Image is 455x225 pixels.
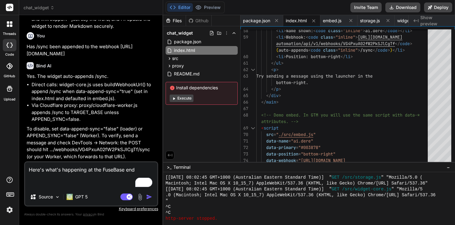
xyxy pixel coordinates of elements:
[240,60,248,66] div: 61
[27,43,157,57] p: Has /sync been appended to the webhook [URL][DOMAIN_NAME]
[336,47,338,53] span: =
[36,63,51,69] h6: Bind AI
[447,164,450,170] span: −
[274,67,276,72] span: p
[271,60,276,66] span: </
[360,18,380,24] span: storage.js
[308,34,318,40] span: code
[301,158,345,163] span: [URL][DOMAIN_NAME]
[332,175,340,180] span: GET
[3,31,16,36] label: threads
[264,125,279,131] span: script
[83,212,94,216] span: privacy
[336,34,355,40] span: "inline"
[166,192,436,198] span: .0 (Macintosh; Intel Mac OS X 10_15_7) AppleWebKit/537.36 (KHTML, like Gecko) Chrome/[URL] Safari...
[240,99,248,105] div: 66
[388,47,390,53] span: >
[395,41,400,46] span: </
[306,34,308,40] span: <
[296,145,298,150] span: =
[24,5,54,11] span: chat_widget
[381,175,422,180] span: " "Mozilla/5.0 (
[360,73,373,79] span: n the
[240,86,248,92] div: 64
[358,34,402,40] span: [URL][DOMAIN_NAME]
[166,175,332,180] span: [[DATE] 08:02:45 GMT+1000 (Australian Eastern Standard Time)] "
[27,125,157,160] p: To disable, set data-append-sync="false" (loader) or APPEND_SYNC="false" (Worker). To verify, sen...
[55,194,60,200] img: Pick Models
[67,194,73,200] img: GPT 5
[358,47,360,53] span: >
[261,125,264,131] span: <
[342,186,391,192] span: /src/widget-core.js
[173,38,202,45] span: package.json
[266,93,271,98] span: </
[333,34,336,40] span: =
[266,138,288,144] span: data-name
[298,145,321,150] span: "#003878"
[5,52,14,57] label: code
[410,41,412,46] span: >
[271,86,276,92] span: </
[4,205,15,215] img: settings
[172,63,184,69] span: proxy
[445,162,451,172] button: −
[276,47,279,53] span: (
[172,55,178,62] span: src
[332,186,340,192] span: GET
[163,18,186,24] div: Files
[373,47,378,53] span: </
[286,34,306,40] span: Webhook:
[166,186,332,192] span: [[DATE] 08:02:45 GMT+1000 (Australian Eastern Standard Time)] "
[276,54,279,59] span: <
[397,47,402,53] span: li
[167,3,193,12] button: Editor
[301,151,336,157] span: "bottom-right"
[350,54,353,59] span: >
[378,47,388,53] span: code
[400,41,410,46] span: code
[360,47,373,53] span: /sync
[170,95,193,102] button: Execute
[32,81,157,102] li: Direct calls: widget-core.js uses buildWebhookUrl() to append /sync when data-append-sync="true" ...
[256,73,360,79] span: Try sending a message using the launcher i
[286,54,340,59] span: Position: bottom-right
[167,164,171,170] span: >_
[166,198,168,204] span: "
[284,34,286,40] span: >
[24,206,158,211] p: Keyboard preferences
[261,99,266,105] span: </
[350,2,382,12] button: Invite Team
[167,30,193,36] span: chat_widget
[286,18,307,24] span: index.html
[170,85,234,91] span: Install dependencies
[166,210,171,216] span: ^C
[39,194,53,200] p: Source
[276,67,279,72] span: >
[75,194,88,200] p: GPT 5
[173,47,196,54] span: index.html
[261,112,385,118] span: <!-- Demo embed. In GTM you will use the same scri
[4,97,15,102] label: Upload
[420,15,450,27] span: Show preview
[243,18,270,24] span: package.json
[25,162,157,188] textarea: To enrich screen reader interactions, please activate Accessibility in Grammarly extension settings
[288,138,291,144] span: =
[296,158,298,163] span: =
[240,157,248,164] div: 74
[284,54,286,59] span: >
[298,151,301,157] span: =
[355,34,358,40] span: >
[193,3,223,12] button: Preview
[321,34,333,40] span: class
[146,194,152,200] img: icon
[279,47,308,53] span: auto-appends
[271,67,274,72] span: <
[402,47,405,53] span: >
[276,41,395,46] span: automation/api/v1/webhooks/VG4PxuA02fW2PkSJlCgTf
[345,54,350,59] span: li
[281,60,284,66] span: >
[24,211,158,217] p: Always double-check its answers. Your in Bind
[385,2,420,12] button: Download
[276,132,279,137] span: "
